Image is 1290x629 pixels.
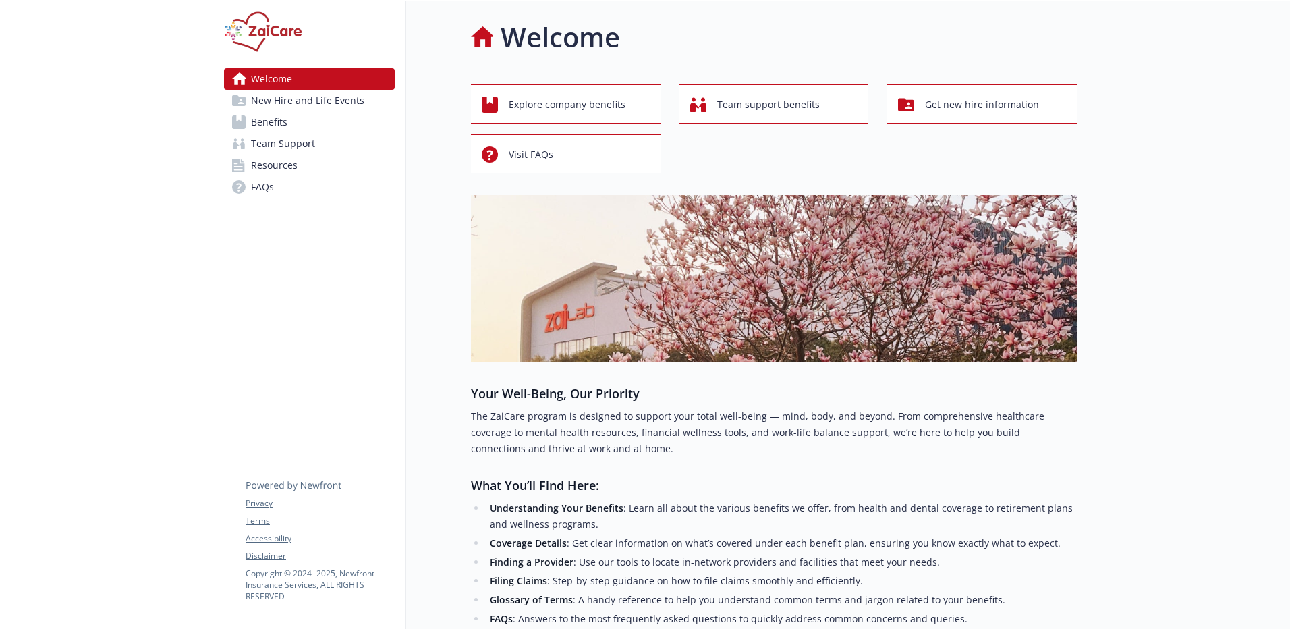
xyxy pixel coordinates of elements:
a: Resources [224,155,395,176]
a: Welcome [224,68,395,90]
a: Team Support [224,133,395,155]
img: overview page banner [471,195,1077,362]
span: Resources [251,155,298,176]
span: Welcome [251,68,292,90]
p: The ZaiCare program is designed to support your total well-being — mind, body, and beyond. From c... [471,408,1077,457]
span: Team support benefits [717,92,820,117]
span: Explore company benefits [509,92,625,117]
li: : Learn all about the various benefits we offer, from health and dental coverage to retirement pl... [486,500,1077,532]
li: : Step-by-step guidance on how to file claims smoothly and efficiently. [486,573,1077,589]
strong: FAQs [490,612,513,625]
span: FAQs [251,176,274,198]
li: : Use our tools to locate in-network providers and facilities that meet your needs. [486,554,1077,570]
li: : Answers to the most frequently asked questions to quickly address common concerns and queries. [486,611,1077,627]
h3: Your Well-Being, Our Priority [471,384,1077,403]
h1: Welcome [501,17,620,57]
span: Visit FAQs [509,142,553,167]
strong: Glossary of Terms [490,593,573,606]
a: Accessibility [246,532,394,545]
a: FAQs [224,176,395,198]
a: Disclaimer [246,550,394,562]
button: Explore company benefits [471,84,661,124]
strong: Finding a Provider [490,555,573,568]
strong: Filing Claims [490,574,547,587]
a: New Hire and Life Events [224,90,395,111]
button: Team support benefits [679,84,869,124]
span: Benefits [251,111,287,133]
li: : Get clear information on what’s covered under each benefit plan, ensuring you know exactly what... [486,535,1077,551]
a: Benefits [224,111,395,133]
strong: Understanding Your Benefits [490,501,623,514]
p: Copyright © 2024 - 2025 , Newfront Insurance Services, ALL RIGHTS RESERVED [246,568,394,602]
strong: Coverage Details [490,537,567,549]
span: Get new hire information [925,92,1039,117]
span: Team Support [251,133,315,155]
li: : A handy reference to help you understand common terms and jargon related to your benefits. [486,592,1077,608]
a: Terms [246,515,394,527]
a: Privacy [246,497,394,510]
h3: What You’ll Find Here: [471,476,1077,495]
button: Visit FAQs [471,134,661,173]
span: New Hire and Life Events [251,90,364,111]
button: Get new hire information [887,84,1077,124]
